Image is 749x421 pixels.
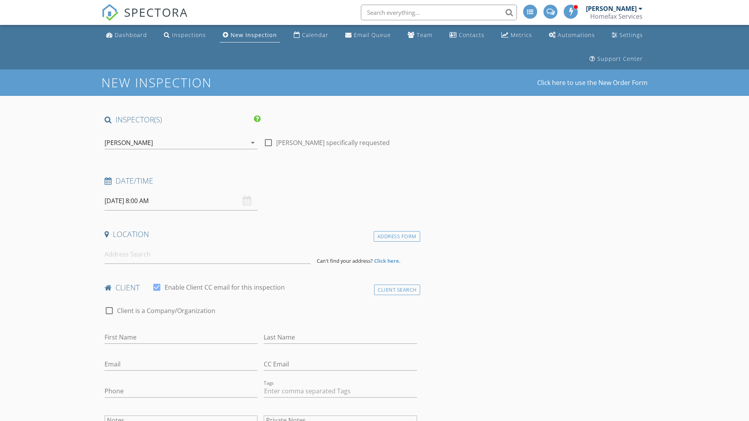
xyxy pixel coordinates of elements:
h4: client [105,283,417,293]
h4: INSPECTOR(S) [105,115,261,125]
div: Settings [619,31,643,39]
i: arrow_drop_down [248,138,257,147]
h4: Location [105,229,417,239]
label: Client is a Company/Organization [117,307,215,315]
label: [PERSON_NAME] specifically requested [276,139,390,147]
a: Team [405,28,436,42]
div: Metrics [511,31,532,39]
span: Can't find your address? [317,257,373,264]
div: Client Search [374,285,420,295]
div: New Inspection [231,31,277,39]
div: Calendar [302,31,328,39]
div: Automations [558,31,595,39]
label: Enable Client CC email for this inspection [165,283,285,291]
div: Contacts [459,31,485,39]
img: The Best Home Inspection Software - Spectora [101,4,119,21]
h1: New Inspection [101,76,274,89]
span: SPECTORA [124,4,188,20]
strong: Click here. [374,257,401,264]
input: Address Search [105,245,311,264]
a: Email Queue [342,28,394,42]
a: Metrics [498,28,535,42]
div: [PERSON_NAME] [586,5,637,12]
div: Address Form [374,231,420,242]
input: Search everything... [361,5,517,20]
div: Team [417,31,433,39]
div: Email Queue [354,31,391,39]
a: Dashboard [103,28,150,42]
div: Homefax Services [590,12,643,20]
div: Support Center [597,55,643,62]
input: Select date [105,191,257,210]
a: Inspections [161,28,209,42]
a: Settings [609,28,646,42]
h4: Date/Time [105,176,417,186]
a: Contacts [446,28,488,42]
a: Click here to use the New Order Form [537,80,648,86]
a: Automations (Advanced) [546,28,598,42]
div: Dashboard [115,31,147,39]
a: New Inspection [220,28,280,42]
div: [PERSON_NAME] [105,139,153,146]
div: Inspections [172,31,206,39]
a: Calendar [291,28,332,42]
a: Support Center [586,52,646,66]
a: SPECTORA [101,11,188,27]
